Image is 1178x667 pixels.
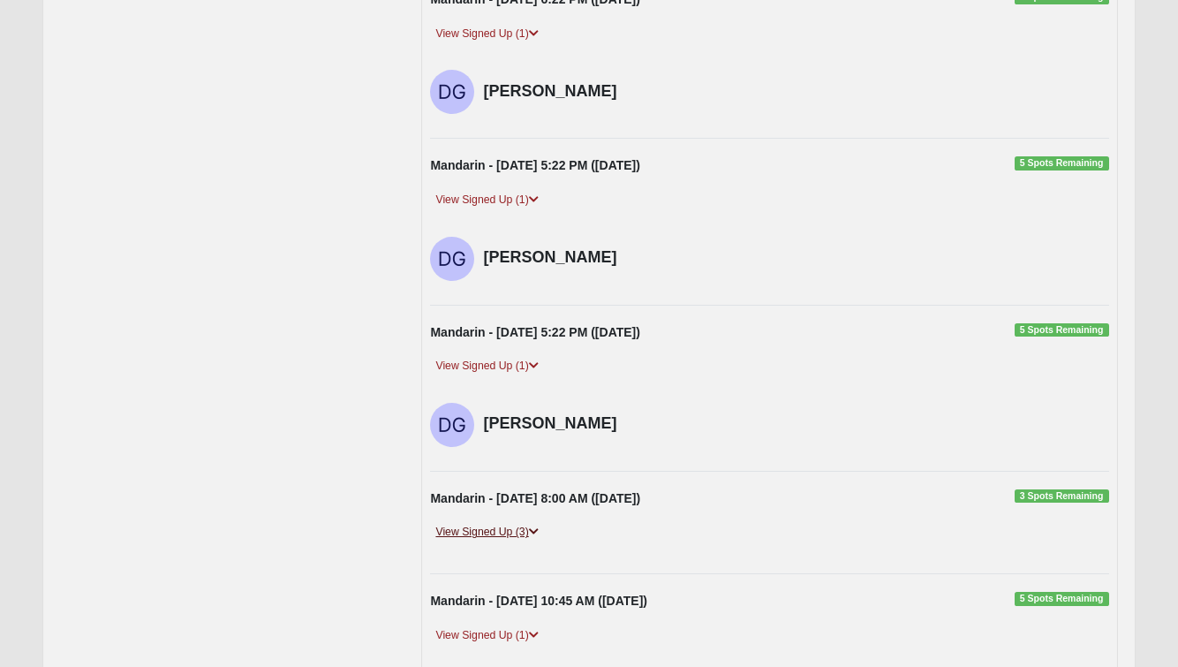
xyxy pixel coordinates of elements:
a: View Signed Up (1) [430,626,543,645]
a: View Signed Up (1) [430,357,543,375]
h4: [PERSON_NAME] [483,414,638,434]
span: 5 Spots Remaining [1015,592,1109,606]
a: View Signed Up (1) [430,191,543,209]
img: David Gilbert [430,403,474,447]
h4: [PERSON_NAME] [483,248,638,268]
strong: Mandarin - [DATE] 8:00 AM ([DATE]) [430,491,640,505]
strong: Mandarin - [DATE] 5:22 PM ([DATE]) [430,158,639,172]
strong: Mandarin - [DATE] 5:22 PM ([DATE]) [430,325,639,339]
img: David Gilbert [430,237,474,281]
strong: Mandarin - [DATE] 10:45 AM ([DATE]) [430,594,647,608]
a: View Signed Up (1) [430,25,543,43]
span: 3 Spots Remaining [1015,489,1109,504]
a: View Signed Up (3) [430,523,543,542]
span: 5 Spots Remaining [1015,323,1109,337]
span: 5 Spots Remaining [1015,156,1109,171]
h4: [PERSON_NAME] [483,82,638,102]
img: David Gilbert [430,70,474,114]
